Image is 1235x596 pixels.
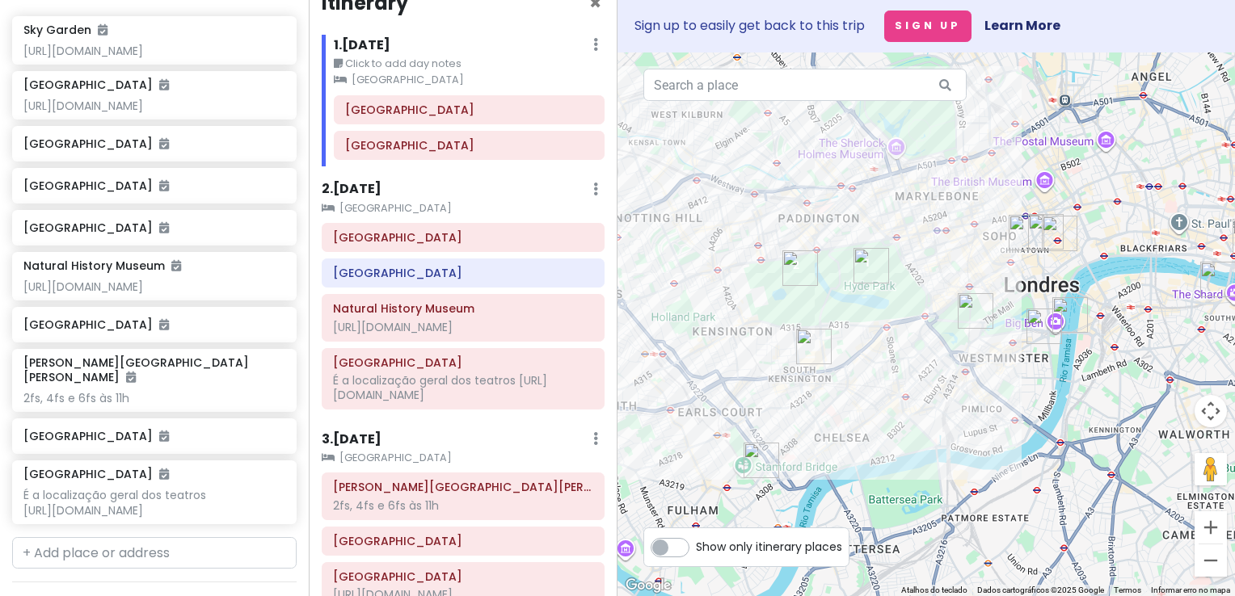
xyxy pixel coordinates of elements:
h6: West End [333,355,593,370]
button: Arraste o Pegman até o mapa para abrir o Street View [1195,453,1227,485]
h6: [GEOGRAPHIC_DATA] [23,220,285,235]
div: [URL][DOMAIN_NAME] [23,99,285,113]
i: Added to itinerary [171,260,181,271]
div: Natural History Museum [796,329,832,364]
i: Added to itinerary [159,79,169,90]
h6: [GEOGRAPHIC_DATA] [23,178,285,193]
h6: 1 . [DATE] [334,37,390,54]
h6: Natural History Museum [23,258,181,273]
small: [GEOGRAPHIC_DATA] [334,72,605,88]
div: Chinatown [1009,215,1044,250]
h6: [GEOGRAPHIC_DATA] [23,467,169,481]
i: Added to itinerary [126,371,136,383]
div: [URL][DOMAIN_NAME] [333,320,593,334]
h6: Hyde Park [345,103,593,117]
button: Diminuir o zoom [1195,544,1227,577]
div: 2fs, 4fs e 6fs às 11h [333,498,593,513]
span: Dados cartográficos ©2025 Google [977,586,1104,594]
h6: 2 . [DATE] [322,181,381,198]
small: [GEOGRAPHIC_DATA] [322,450,605,466]
small: Click to add day notes [334,56,605,72]
h6: [GEOGRAPHIC_DATA] [23,136,285,151]
i: Added to itinerary [159,222,169,233]
a: Learn More [984,16,1060,35]
div: Stamford Bridge Hotel London [744,443,779,478]
h6: Westminster Abbey [333,569,593,584]
div: [URL][DOMAIN_NAME] [23,44,285,58]
div: Kensington Gardens [782,250,818,286]
h6: [PERSON_NAME][GEOGRAPHIC_DATA][PERSON_NAME] [23,355,285,384]
i: Added to itinerary [159,430,169,442]
h6: Covent Garden [333,230,593,245]
i: Added to itinerary [159,138,169,149]
img: Google [622,575,675,596]
h6: Sky Garden [23,23,107,37]
h6: Palácio de Buckingham [333,480,593,494]
h6: [GEOGRAPHIC_DATA] [23,429,285,443]
div: É a localização geral dos teatros [URL][DOMAIN_NAME] [333,373,593,402]
i: Added to itinerary [159,319,169,330]
div: É a localização geral dos teatros [URL][DOMAIN_NAME] [23,488,285,517]
button: Aumentar o zoom [1195,511,1227,544]
div: Covent Garden [1042,216,1077,251]
input: Search a place [643,69,967,101]
div: Westminster Bridge [1052,297,1088,333]
div: Palácio de Buckingham [958,293,993,329]
a: Informar erro no mapa [1151,586,1230,594]
h6: [GEOGRAPHIC_DATA] [23,78,169,92]
div: West End [1028,214,1064,250]
button: Atalhos do teclado [901,585,967,596]
span: Show only itinerary places [696,538,842,556]
button: Controles da câmera no mapa [1195,395,1227,427]
div: [URL][DOMAIN_NAME] [23,279,285,294]
button: Sign Up [884,10,972,42]
div: Westminster Abbey [1026,308,1062,344]
h6: [GEOGRAPHIC_DATA] [23,317,285,332]
small: [GEOGRAPHIC_DATA] [322,200,605,216]
i: Added to itinerary [98,24,107,36]
a: Abrir esta área no Google Maps (abre uma nova janela) [622,575,675,596]
h6: Natural History Museum [333,301,593,316]
h6: Westminster Bridge [333,534,593,548]
div: Hyde Park [854,248,889,283]
div: 2fs, 4fs e 6fs às 11h [23,391,285,405]
a: Termos (abre em uma nova guia) [1114,586,1141,594]
h6: Kensington Gardens [345,138,593,153]
h6: 3 . [DATE] [322,431,381,448]
h6: Chinatown [333,266,593,280]
input: + Add place or address [12,537,297,569]
i: Added to itinerary [159,468,169,480]
i: Added to itinerary [159,180,169,191]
